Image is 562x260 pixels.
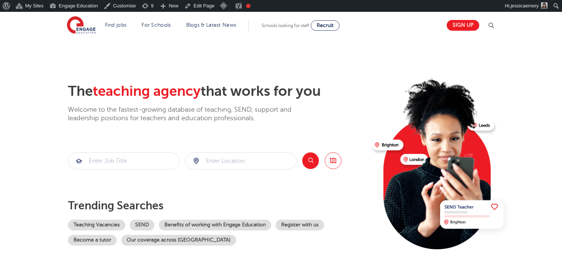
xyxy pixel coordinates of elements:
a: Blogs & Latest News [186,22,236,28]
a: Become a tutor [68,235,117,246]
a: Teaching Vacancies [68,220,125,230]
h2: The that works for you [68,83,366,100]
input: Submit [68,153,179,169]
div: Submit [185,152,297,169]
a: Register with us [276,220,324,230]
span: teaching agency [93,83,201,99]
div: Needs improvement [246,4,251,8]
input: Submit [185,153,296,169]
span: Recruit [317,23,334,28]
a: Sign up [447,20,479,31]
a: Find jobs [105,22,127,28]
p: Welcome to the fastest-growing database of teaching, SEND, support and leadership positions for t... [68,105,312,123]
a: SEND [130,220,154,230]
span: jessicaemery [511,3,539,9]
img: Engage Education [67,16,96,35]
p: Trending searches [68,199,366,212]
div: Submit [68,152,180,169]
a: Recruit [311,20,340,31]
button: Search [302,152,319,169]
span: Schools looking for staff [262,23,309,28]
a: Benefits of working with Engage Education [159,220,271,230]
a: For Schools [142,22,171,28]
a: Our coverage across [GEOGRAPHIC_DATA] [121,235,236,246]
